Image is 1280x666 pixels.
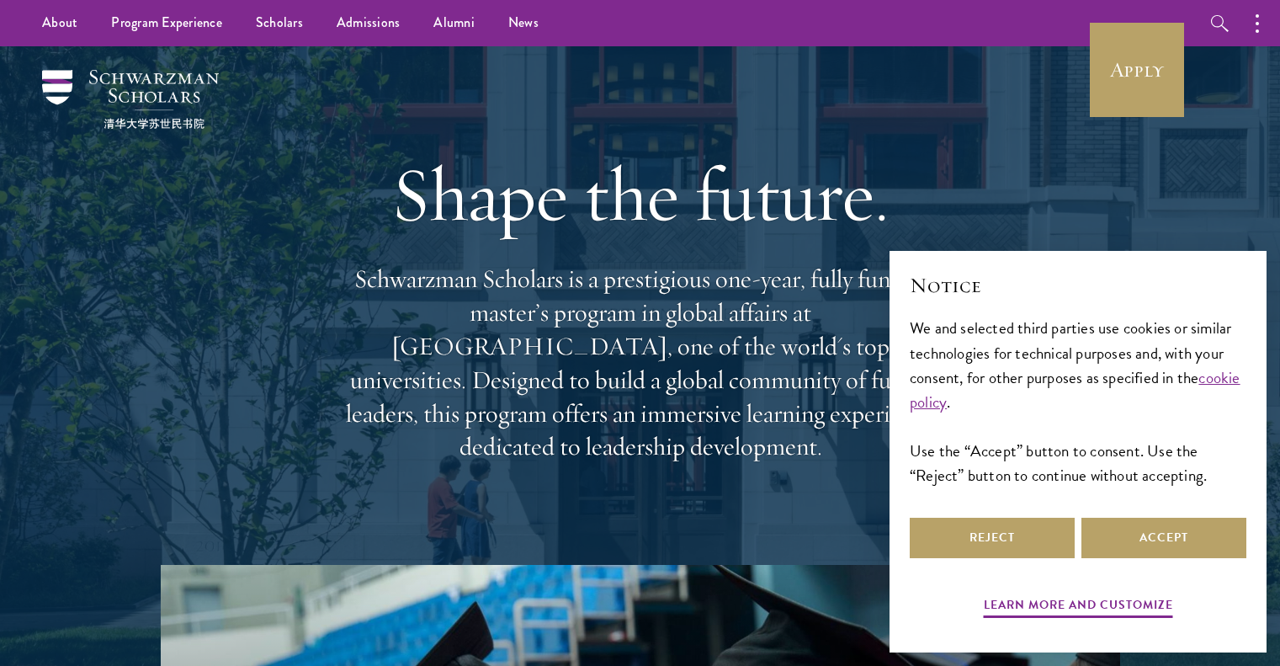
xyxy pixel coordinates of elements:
[910,316,1246,487] div: We and selected third parties use cookies or similar technologies for technical purposes and, wit...
[910,271,1246,300] h2: Notice
[42,70,219,129] img: Schwarzman Scholars
[1081,518,1246,558] button: Accept
[910,518,1075,558] button: Reject
[337,263,943,464] p: Schwarzman Scholars is a prestigious one-year, fully funded master’s program in global affairs at...
[1090,23,1184,117] a: Apply
[910,365,1240,414] a: cookie policy
[337,147,943,242] h1: Shape the future.
[984,594,1173,621] button: Learn more and customize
